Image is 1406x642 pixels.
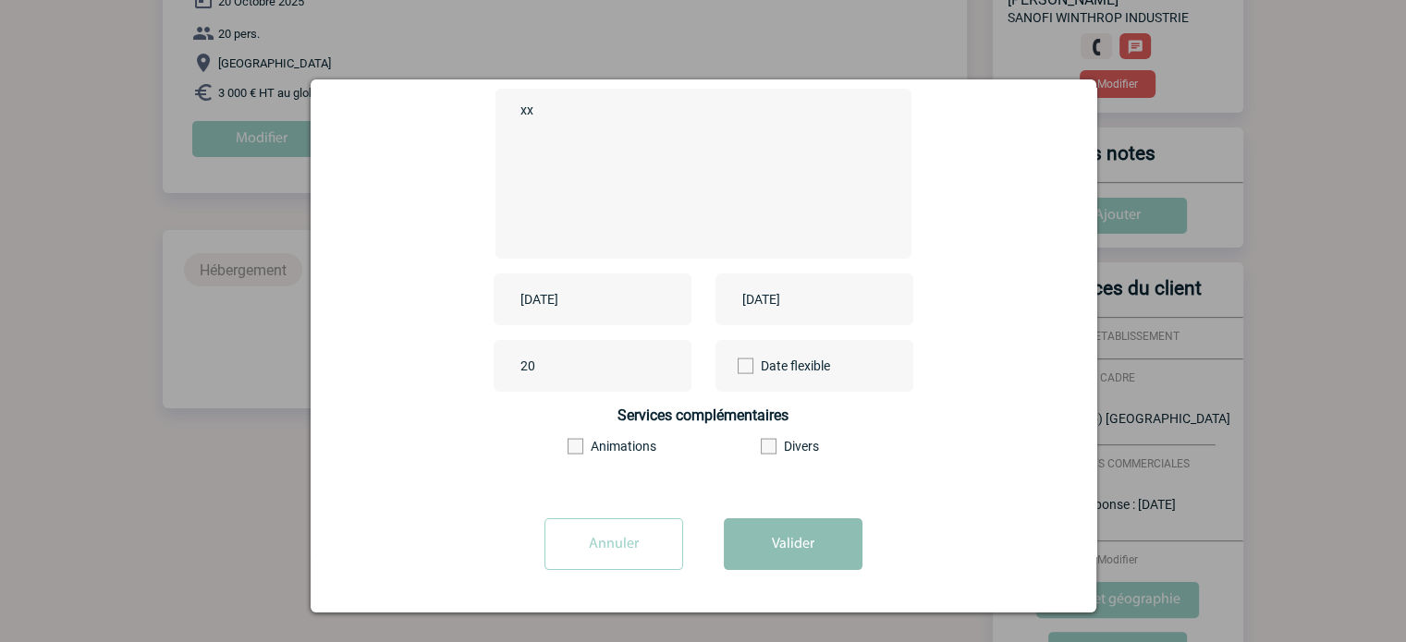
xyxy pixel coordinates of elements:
label: Animations [568,439,668,454]
label: Date flexible [738,340,801,392]
textarea: xx [516,98,881,246]
h4: Services complémentaires [495,406,911,424]
input: Annuler [544,518,683,570]
input: Nombre de participants [516,354,690,378]
button: Valider [724,518,862,570]
input: Date de début [516,287,643,311]
input: Date de fin [738,287,865,311]
label: Divers [761,439,862,454]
